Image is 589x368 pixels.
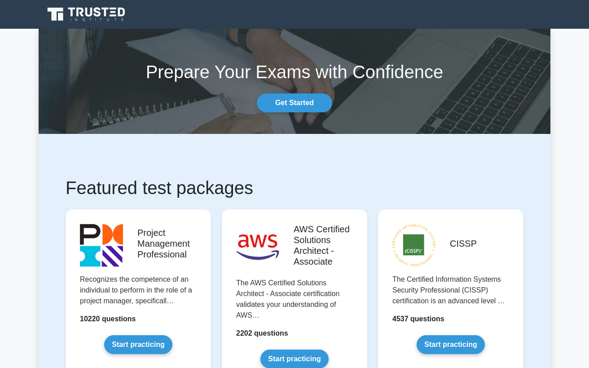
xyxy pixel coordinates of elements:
a: Start practicing [104,335,172,354]
h1: Featured test packages [66,177,523,199]
h1: Prepare Your Exams with Confidence [39,61,550,83]
a: Get Started [257,93,332,112]
a: Start practicing [417,335,484,354]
